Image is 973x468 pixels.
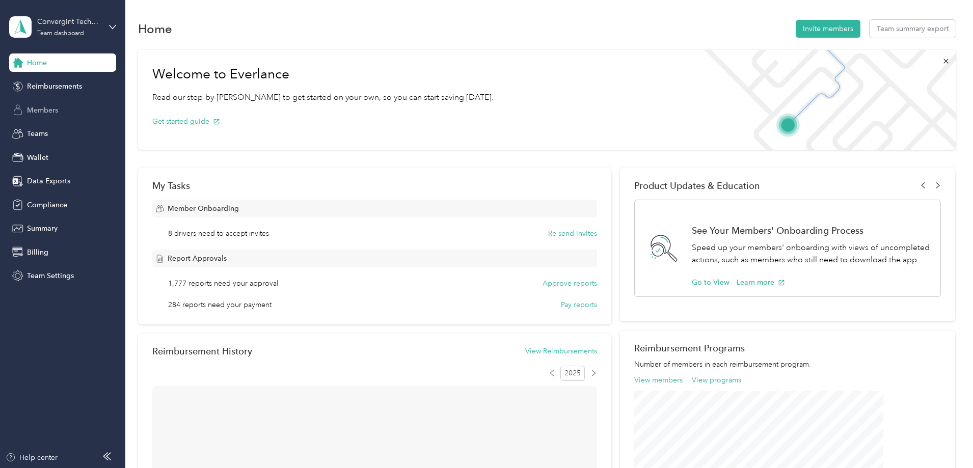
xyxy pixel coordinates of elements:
span: Reimbursements [27,81,82,92]
span: Compliance [27,200,67,210]
p: Number of members in each reimbursement program. [634,359,941,370]
h1: Welcome to Everlance [152,66,494,82]
button: Invite members [796,20,860,38]
span: 284 reports need your payment [168,299,272,310]
span: Member Onboarding [168,203,239,214]
iframe: Everlance-gr Chat Button Frame [916,411,973,468]
div: Team dashboard [37,31,84,37]
button: Pay reports [561,299,597,310]
span: Home [27,58,47,68]
button: Go to View [692,277,729,288]
button: View programs [692,375,741,386]
span: Members [27,105,58,116]
h1: Home [138,23,172,34]
div: Convergint Technologies [37,16,101,27]
button: Learn more [737,277,785,288]
p: Speed up your members' onboarding with views of uncompleted actions, such as members who still ne... [692,241,930,266]
h1: See Your Members' Onboarding Process [692,225,930,236]
div: My Tasks [152,180,597,191]
button: Team summary export [870,20,956,38]
span: Report Approvals [168,253,227,264]
button: Re-send invites [548,228,597,239]
span: Team Settings [27,270,74,281]
span: Product Updates & Education [634,180,760,191]
p: Read our step-by-[PERSON_NAME] to get started on your own, so you can start saving [DATE]. [152,91,494,104]
span: 2025 [560,366,585,381]
button: View members [634,375,683,386]
img: Welcome to everlance [694,50,955,150]
h2: Reimbursement History [152,346,252,356]
button: Help center [6,452,58,463]
button: Get started guide [152,116,220,127]
button: Approve reports [543,278,597,289]
span: 8 drivers need to accept invites [168,228,269,239]
span: Data Exports [27,176,70,186]
h2: Reimbursement Programs [634,343,941,353]
button: View Reimbursements [525,346,597,356]
span: Wallet [27,152,48,163]
span: 1,777 reports need your approval [168,278,278,289]
span: Summary [27,223,58,234]
span: Teams [27,128,48,139]
span: Billing [27,247,48,258]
